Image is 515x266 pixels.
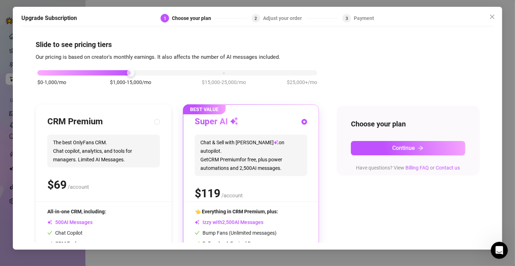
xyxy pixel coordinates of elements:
span: $1,000-15,000/mo [110,78,151,86]
div: Close [125,3,138,16]
span: CRM Tools [47,241,79,246]
span: The best OnlyFans CRM. Chat copilot, analytics, and tools for managers. Limited AI Messages. [47,135,160,167]
div: Meet [PERSON_NAME], our new AI Chatter! She's here to help and can do some pretty amazing things.... [11,88,111,122]
span: Have questions? View or [356,165,460,170]
h3: Super AI [195,116,238,127]
button: Feedback [99,203,133,217]
h4: Choose your plan [351,119,465,129]
span: AI Messages [47,219,93,225]
span: Close [487,14,498,20]
span: /account [68,184,89,190]
span: $ [195,187,220,200]
div: Choose your plan [172,14,215,22]
a: Contact us [436,165,460,170]
iframe: Intercom live chat [491,242,508,259]
span: check [195,241,200,246]
span: 3 [346,16,348,21]
h4: Slide to see pricing tiers [36,39,479,49]
span: $0-1,000/mo [37,78,66,86]
span: $25,000+/mo [287,78,317,86]
span: BEST VALUE [183,104,226,114]
span: 1 [164,16,166,21]
span: 👈 Everything in CRM Premium, plus: [195,209,278,214]
span: $ [47,178,67,192]
div: Victoria says… [6,62,137,84]
div: Adjust your order [263,14,306,22]
div: Hey, What brings you here [DATE]? [11,45,99,52]
button: AI Credits [34,185,69,199]
div: Izzy AI Chatter 👩 [81,62,137,78]
span: Bump Fans (Unlimited messages) [195,230,277,236]
a: Billing FAQ [405,165,429,170]
h1: [PERSON_NAME] [35,4,81,9]
div: Ella says… [6,41,137,62]
button: go back [5,3,18,16]
span: check [47,230,52,235]
div: Hey, What brings you here [DATE]? [6,41,105,57]
span: $15,000-25,000/mo [202,78,246,86]
span: Izzy with AI Messages [195,219,263,225]
span: Chat Copilot [47,230,83,236]
img: Profile image for Ella [20,4,32,15]
h3: CRM Premium [47,116,103,127]
div: Meet [PERSON_NAME], our new AI Chatter! She's here to help and can do some pretty amazing things.... [6,83,117,127]
span: 2 [254,16,257,21]
div: Payment [354,14,374,22]
span: Our pricing is based on creator's monthly earnings. It also affects the number of AI messages inc... [36,53,280,60]
h5: Upgrade Subscription [21,14,77,22]
span: Chat & Sell with [PERSON_NAME] on autopilot. Get CRM Premium for free, plus power automations and... [195,135,307,176]
button: Home [111,3,125,16]
button: Continuearrow-right [351,141,465,155]
span: close [489,14,495,20]
p: The team can also help [35,9,89,16]
span: /account [221,192,243,199]
span: check [195,230,200,235]
span: Follow-back Expired Fans [195,241,259,246]
button: Enabling Izzy [54,203,98,217]
span: arrow-right [418,145,424,151]
button: Setup Bio and Content [66,185,133,199]
button: Close [487,11,498,22]
span: Continue [392,145,415,151]
span: All-in-one CRM, including: [47,209,106,214]
div: Izzy AI Chatter 👩 [87,67,131,74]
span: check [47,241,52,246]
div: Ella says… [6,83,137,135]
